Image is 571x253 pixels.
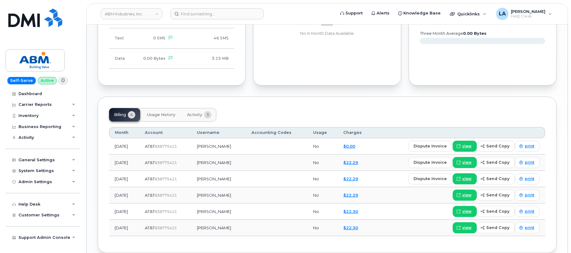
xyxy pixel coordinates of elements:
[525,225,534,231] span: print
[486,192,509,198] span: send copy
[109,138,139,155] td: [DATE]
[145,193,155,198] span: AT&T
[486,208,509,214] span: send copy
[109,203,139,220] td: [DATE]
[155,177,177,181] span: 838775421
[109,187,139,203] td: [DATE]
[486,225,509,231] span: send copy
[345,10,363,16] span: Support
[170,8,264,19] input: Find something...
[147,112,175,117] span: Usage History
[511,14,545,19] span: Help Desk
[453,222,477,233] a: view
[477,173,515,184] button: send copy
[446,8,491,20] div: Quicklinks
[145,225,155,230] span: AT&T
[453,190,477,201] a: view
[191,127,246,138] th: Username
[462,192,471,198] span: view
[453,141,477,152] a: view
[486,159,509,165] span: send copy
[153,36,165,40] span: 0 SMS
[343,209,358,214] a: $22.30
[420,31,487,36] text: three month average
[308,220,338,236] td: No
[109,155,139,171] td: [DATE]
[308,155,338,171] td: No
[343,160,358,165] a: $22.29
[457,11,480,16] span: Quicklinks
[515,141,540,152] a: print
[414,143,447,149] span: dispute invoice
[403,10,441,16] span: Knowledge Base
[414,159,447,165] span: dispute invoice
[462,143,471,149] span: view
[191,138,246,155] td: [PERSON_NAME]
[191,155,246,171] td: [PERSON_NAME]
[477,157,515,168] button: send copy
[101,8,162,19] a: ABM Industries, Inc.
[308,171,338,187] td: No
[191,171,246,187] td: [PERSON_NAME]
[343,176,358,181] a: $22.29
[343,144,355,149] a: $0.00
[139,127,191,138] th: Account
[343,193,358,198] a: $22.29
[462,225,471,231] span: view
[477,141,515,152] button: send copy
[155,144,177,149] span: 838775421
[511,9,545,14] span: [PERSON_NAME]
[155,193,177,198] span: 838775421
[178,49,234,69] td: 3.15 MB
[515,173,540,184] a: print
[308,203,338,220] td: No
[109,49,134,69] td: Data
[462,209,471,214] span: view
[525,143,534,149] span: print
[515,222,540,233] a: print
[492,8,556,20] div: Lanette Aparicio
[145,144,155,149] span: AT&T
[367,7,394,19] a: Alerts
[308,187,338,203] td: No
[246,127,308,138] th: Accounting Codes
[191,187,246,203] td: [PERSON_NAME]
[453,206,477,217] a: view
[338,127,373,138] th: Charges
[155,209,177,214] span: 838775421
[463,31,487,36] tspan: 0.00 Bytes
[109,220,139,236] td: [DATE]
[308,138,338,155] td: No
[109,127,139,138] th: Month
[515,190,540,201] a: print
[377,10,390,16] span: Alerts
[525,160,534,165] span: print
[515,206,540,217] a: print
[145,160,155,165] span: AT&T
[408,157,452,168] button: dispute invoice
[155,160,177,165] span: 838775421
[155,226,177,230] span: 838775421
[477,206,515,217] button: send copy
[109,28,134,48] td: Text
[145,209,155,214] span: AT&T
[477,190,515,201] button: send copy
[204,111,211,118] span: 3
[453,173,477,184] a: view
[462,176,471,182] span: view
[486,176,509,182] span: send copy
[191,203,246,220] td: [PERSON_NAME]
[308,127,338,138] th: Usage
[525,192,534,198] span: print
[394,7,445,19] a: Knowledge Base
[336,7,367,19] a: Support
[453,157,477,168] a: view
[145,176,155,181] span: AT&T
[499,10,506,18] span: LA
[414,176,447,182] span: dispute invoice
[191,220,246,236] td: [PERSON_NAME]
[477,222,515,233] button: send copy
[187,112,202,117] span: Activity
[178,28,234,48] td: 46 SMS
[143,56,165,61] span: 0.00 Bytes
